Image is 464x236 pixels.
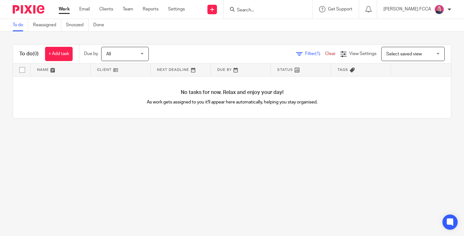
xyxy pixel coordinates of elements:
[106,52,111,56] span: All
[93,19,109,31] a: Done
[33,19,61,31] a: Reassigned
[13,89,451,96] h4: No tasks for now. Relax and enjoy your day!
[79,6,90,12] a: Email
[33,51,39,56] span: (0)
[143,6,159,12] a: Reports
[59,6,70,12] a: Work
[13,19,28,31] a: To do
[328,7,352,11] span: Get Support
[66,19,88,31] a: Snoozed
[386,52,422,56] span: Select saved view
[168,6,185,12] a: Settings
[123,6,133,12] a: Team
[84,51,98,57] p: Due by
[305,52,325,56] span: Filter
[13,5,44,14] img: Pixie
[383,6,431,12] p: [PERSON_NAME] FCCA
[99,6,113,12] a: Clients
[337,68,348,71] span: Tags
[315,52,320,56] span: (1)
[325,52,336,56] a: Clear
[349,52,376,56] span: View Settings
[122,99,342,105] p: As work gets assigned to you it'll appear here automatically, helping you stay organised.
[236,8,293,13] input: Search
[19,51,39,57] h1: To do
[45,47,73,61] a: + Add task
[434,4,444,15] img: Cheryl%20Sharp%20FCCA.png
